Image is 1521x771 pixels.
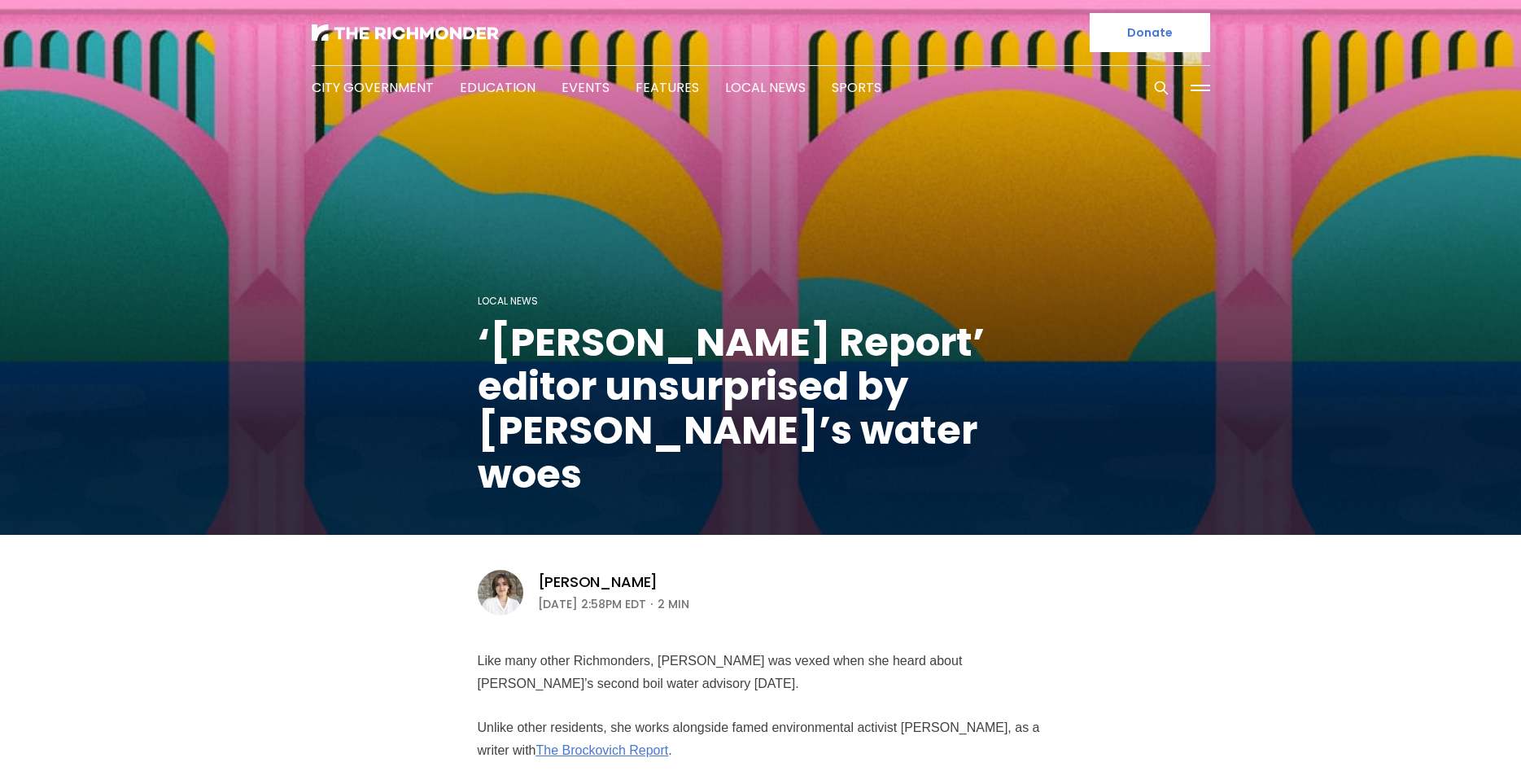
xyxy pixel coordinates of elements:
p: Unlike other residents, she works alongside famed environmental activist [PERSON_NAME], as a writ... [478,716,1044,762]
a: Events [562,78,610,97]
a: City Government [312,78,434,97]
a: Local News [478,294,538,308]
img: The Richmonder [312,24,499,41]
a: Local News [725,78,806,97]
button: Search this site [1149,76,1174,100]
span: 2 min [658,594,689,614]
a: Education [460,78,535,97]
iframe: portal-trigger [1383,691,1521,771]
p: Like many other Richmonders, [PERSON_NAME] was vexed when she heard about [PERSON_NAME]’s second ... [478,650,1044,695]
a: The Brockovich Report [551,743,686,759]
a: [PERSON_NAME] [538,572,658,592]
a: Donate [1090,13,1210,52]
h1: ‘[PERSON_NAME] Report’ editor unsurprised by [PERSON_NAME]’s water woes [478,321,1044,497]
a: Features [636,78,699,97]
a: Sports [832,78,881,97]
img: Eleanor Shaw [478,570,523,615]
time: [DATE] 2:58PM EDT [538,594,646,614]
